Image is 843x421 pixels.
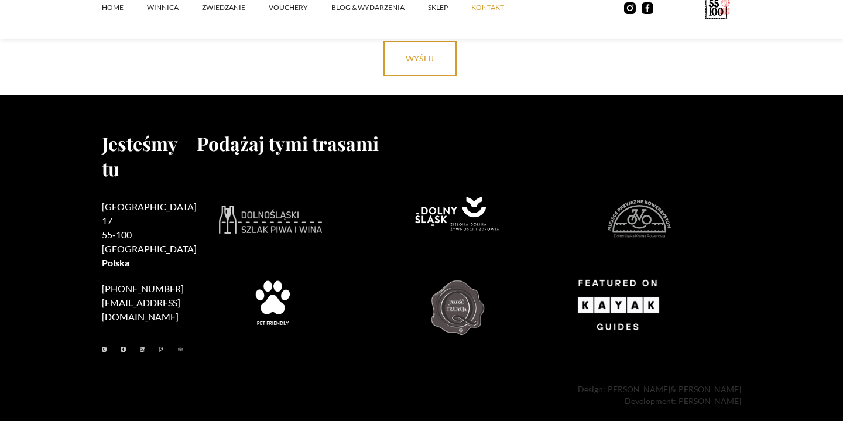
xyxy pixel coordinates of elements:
[102,283,184,294] a: [PHONE_NUMBER]
[605,384,670,394] a: [PERSON_NAME]
[102,200,197,270] h2: [GEOGRAPHIC_DATA] 17 55-100 [GEOGRAPHIC_DATA]
[102,297,180,322] a: [EMAIL_ADDRESS][DOMAIN_NAME]
[102,384,741,407] div: Design: & Development:
[102,257,129,268] strong: Polska
[676,396,741,406] a: [PERSON_NAME]
[102,131,197,181] h2: Jesteśmy tu
[676,384,741,394] a: [PERSON_NAME]
[197,131,741,156] h2: Podążaj tymi trasami
[383,41,457,76] input: wyślij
